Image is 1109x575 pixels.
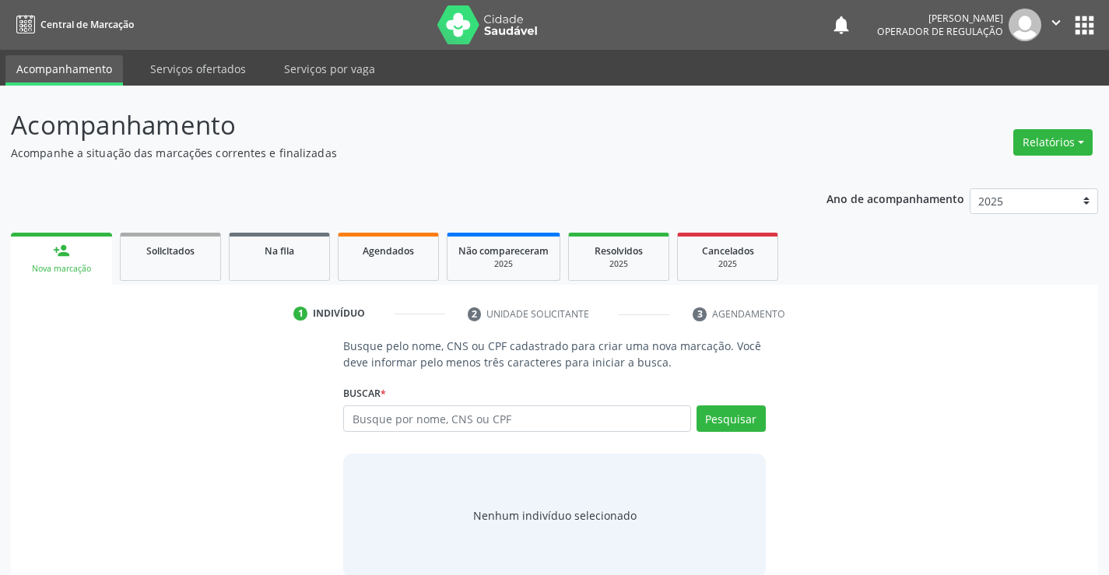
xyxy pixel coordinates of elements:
[11,145,772,161] p: Acompanhe a situação das marcações correntes e finalizadas
[40,18,134,31] span: Central de Marcação
[293,307,307,321] div: 1
[826,188,964,208] p: Ano de acompanhamento
[265,244,294,258] span: Na fila
[146,244,195,258] span: Solicitados
[580,258,658,270] div: 2025
[1071,12,1098,39] button: apps
[458,258,549,270] div: 2025
[313,307,365,321] div: Indivíduo
[343,405,690,432] input: Busque por nome, CNS ou CPF
[53,242,70,259] div: person_add
[702,244,754,258] span: Cancelados
[1013,129,1093,156] button: Relatórios
[689,258,767,270] div: 2025
[343,338,765,370] p: Busque pelo nome, CNS ou CPF cadastrado para criar uma nova marcação. Você deve informar pelo men...
[22,263,101,275] div: Nova marcação
[1041,9,1071,41] button: 
[363,244,414,258] span: Agendados
[458,244,549,258] span: Não compareceram
[5,55,123,86] a: Acompanhamento
[11,106,772,145] p: Acompanhamento
[273,55,386,82] a: Serviços por vaga
[877,12,1003,25] div: [PERSON_NAME]
[343,381,386,405] label: Buscar
[595,244,643,258] span: Resolvidos
[473,507,637,524] div: Nenhum indivíduo selecionado
[11,12,134,37] a: Central de Marcação
[830,14,852,36] button: notifications
[1009,9,1041,41] img: img
[1048,14,1065,31] i: 
[697,405,766,432] button: Pesquisar
[877,25,1003,38] span: Operador de regulação
[139,55,257,82] a: Serviços ofertados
